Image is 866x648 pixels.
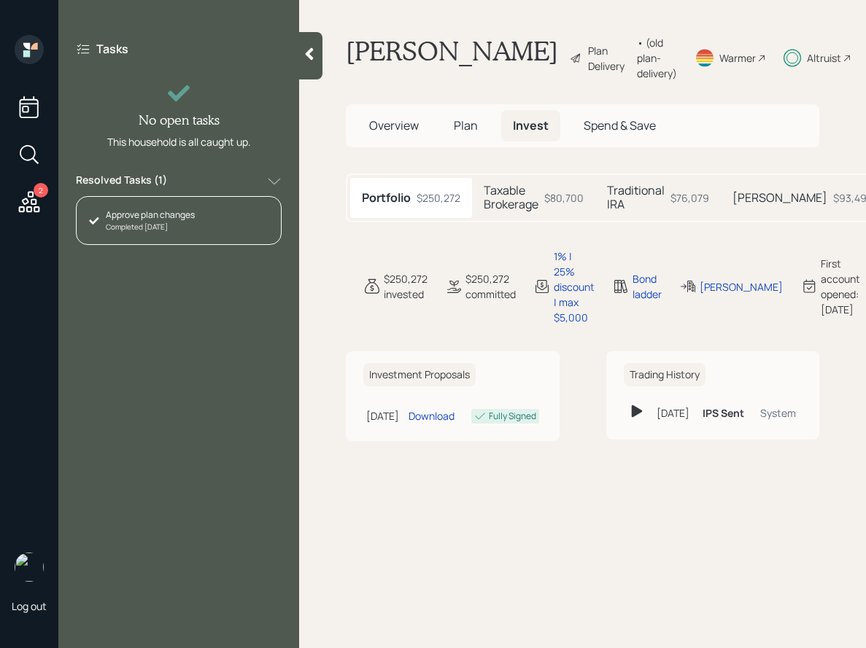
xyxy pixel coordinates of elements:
span: Spend & Save [584,117,656,133]
h6: Trading History [624,363,705,387]
h5: [PERSON_NAME] [732,191,827,205]
div: [DATE] [657,405,691,421]
div: Altruist [807,50,841,66]
div: Warmer [719,50,756,66]
div: Download [409,408,455,423]
div: Plan Delivery [588,43,630,74]
h6: IPS Sent [703,407,744,420]
span: Plan [454,117,478,133]
div: $76,079 [670,190,709,206]
div: Fully Signed [489,410,536,423]
div: System [758,405,796,421]
div: $80,700 [544,190,584,206]
div: Bond ladder [633,271,662,302]
h1: [PERSON_NAME] [346,35,558,81]
div: $250,272 [417,190,460,206]
div: Approve plan changes [106,208,195,222]
div: $250,272 committed [465,271,516,302]
div: 1% | 25% discount | max $5,000 [554,249,595,325]
div: [DATE] [366,408,403,423]
h5: Portfolio [362,191,411,205]
span: Invest [513,117,549,133]
img: sami-boghos-headshot.png [15,553,44,582]
div: This household is all caught up. [107,134,251,149]
label: Tasks [96,41,128,57]
div: Completed [DATE] [106,222,195,233]
h4: No open tasks [139,112,220,128]
div: Log out [12,599,47,613]
div: [PERSON_NAME] [700,279,783,294]
h5: Taxable Brokerage [484,184,538,211]
div: 2 [34,183,48,198]
div: • (old plan-delivery) [637,35,677,81]
div: $250,272 invested [384,271,428,302]
h6: Investment Proposals [363,363,476,387]
div: First account opened: [DATE] [821,256,860,317]
span: Overview [369,117,419,133]
label: Resolved Tasks ( 1 ) [76,173,167,190]
h5: Traditional IRA [607,184,665,211]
